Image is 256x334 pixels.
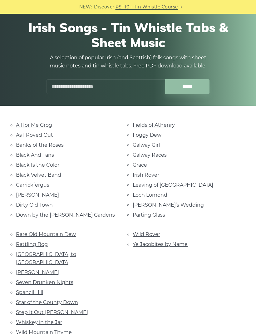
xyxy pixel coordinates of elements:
span: NEW: [79,3,92,11]
a: [PERSON_NAME] [16,269,59,275]
a: Carrickfergus [16,182,49,188]
a: Dirty Old Town [16,202,53,208]
a: Rare Old Mountain Dew [16,231,76,237]
a: Banks of the Roses [16,142,64,148]
a: Ye Jacobites by Name [133,241,188,247]
a: All for Me Grog [16,122,52,128]
a: Rattling Bog [16,241,48,247]
a: Whiskey in the Jar [16,319,62,325]
a: Step It Out [PERSON_NAME] [16,309,88,315]
a: Seven Drunken Nights [16,279,73,285]
a: Black Velvet Band [16,172,61,178]
a: Loch Lomond [133,192,167,198]
a: Grace [133,162,147,168]
a: [GEOGRAPHIC_DATA] to [GEOGRAPHIC_DATA] [16,251,76,265]
a: Star of the County Down [16,299,78,305]
a: [PERSON_NAME]’s Wedding [133,202,204,208]
a: Parting Glass [133,212,165,218]
a: Black Is the Color [16,162,59,168]
a: Foggy Dew [133,132,161,138]
a: Wild Rover [133,231,160,237]
a: Galway Girl [133,142,160,148]
a: Leaving of [GEOGRAPHIC_DATA] [133,182,213,188]
a: Fields of Athenry [133,122,175,128]
a: As I Roved Out [16,132,53,138]
span: Discover [94,3,115,11]
a: Spancil Hill [16,289,43,295]
a: PST10 - Tin Whistle Course [116,3,178,11]
a: Black And Tans [16,152,54,158]
p: A selection of popular Irish (and Scottish) folk songs with sheet music notes and tin whistle tab... [44,54,212,70]
a: Galway Races [133,152,167,158]
a: Down by the [PERSON_NAME] Gardens [16,212,115,218]
h1: Irish Songs - Tin Whistle Tabs & Sheet Music [16,20,240,50]
a: Irish Rover [133,172,159,178]
a: [PERSON_NAME] [16,192,59,198]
